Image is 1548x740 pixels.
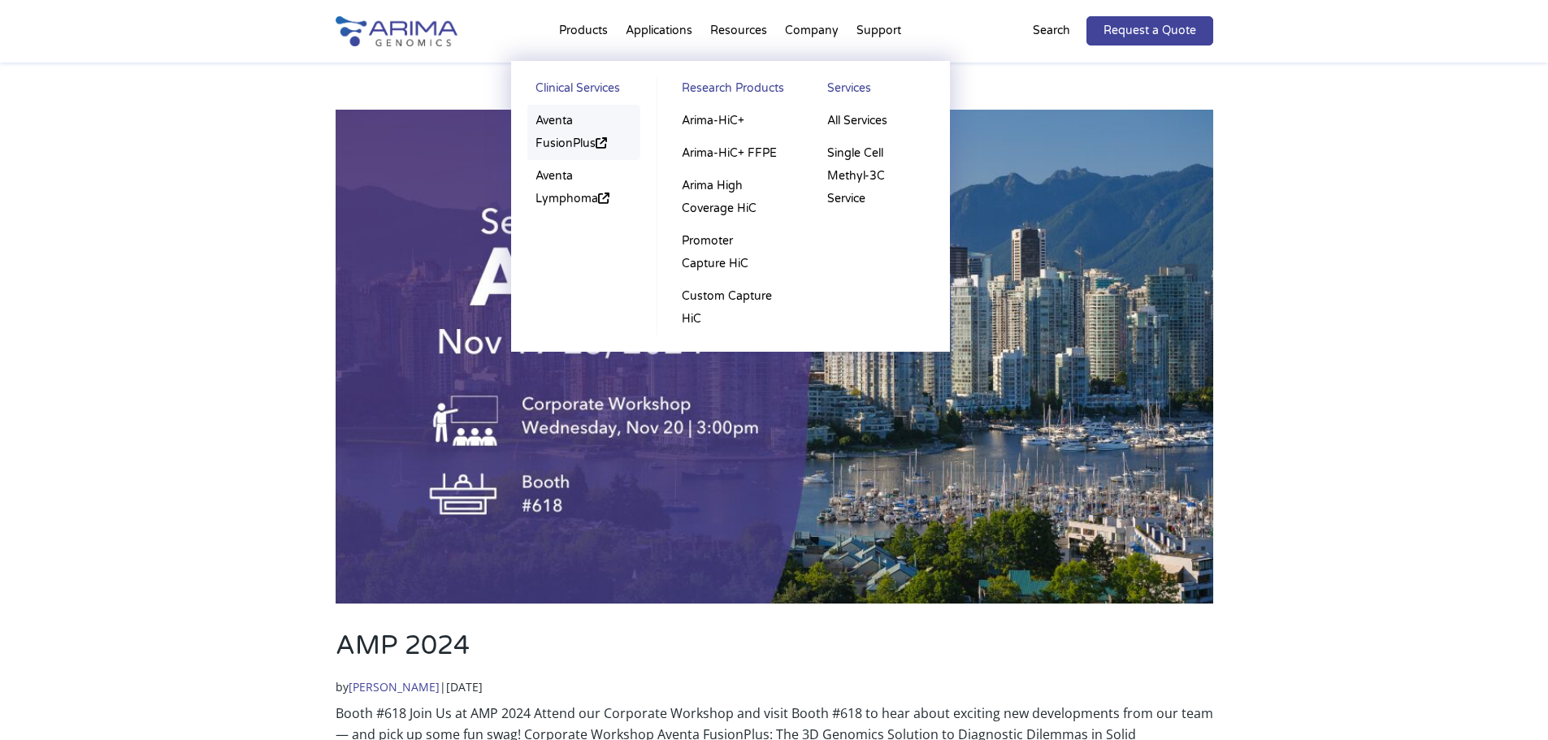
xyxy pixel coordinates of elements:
a: AMP 2024 [336,630,470,661]
a: Arima-HiC+ FFPE [674,137,787,170]
a: Single Cell Methyl-3C Service [819,137,933,215]
span: [DATE] [446,679,483,695]
a: Arima-HiC+ [674,105,787,137]
a: Aventa FusionPlus [527,105,641,160]
a: Promoter Capture HiC [674,225,787,280]
a: All Services [819,105,933,137]
a: Services [819,77,933,105]
a: Aventa Lymphoma [527,160,641,215]
iframe: Chat Widget [1467,662,1548,740]
img: AMP 2024 [336,110,1213,604]
p: by | [336,677,1213,698]
a: Request a Quote [1086,16,1213,45]
a: Research Products [674,77,787,105]
img: Arima-Genomics-logo [336,16,457,46]
a: [PERSON_NAME] [349,679,440,695]
a: Custom Capture HiC [674,280,787,335]
p: Search [1033,20,1070,41]
a: Clinical Services [527,77,641,105]
a: Arima High Coverage HiC [674,170,787,225]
